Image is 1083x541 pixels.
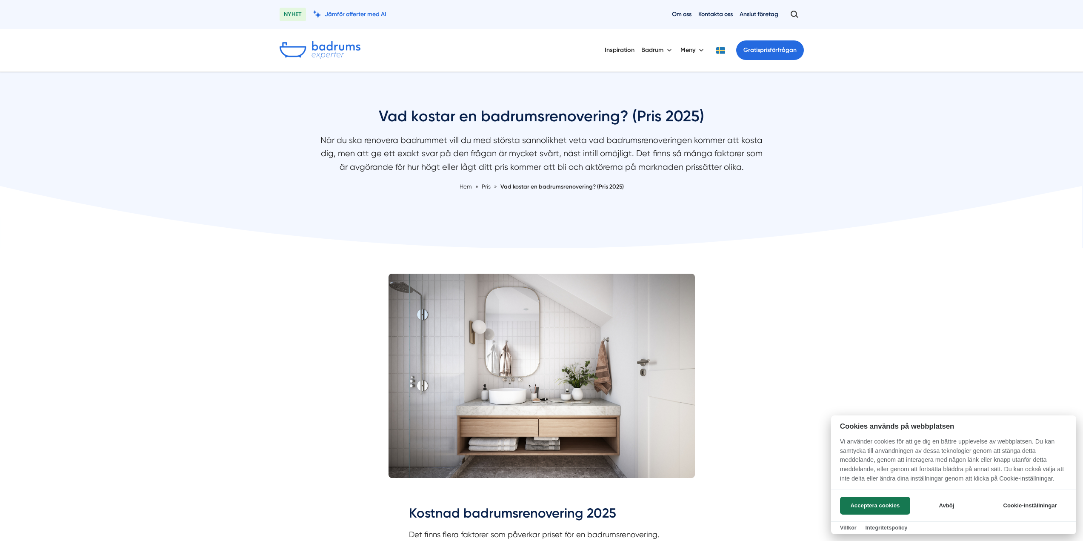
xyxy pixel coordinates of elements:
p: Vi använder cookies för att ge dig en bättre upplevelse av webbplatsen. Du kan samtycka till anvä... [831,437,1076,489]
button: Cookie-inställningar [993,497,1067,515]
h2: Cookies används på webbplatsen [831,422,1076,430]
button: Acceptera cookies [840,497,910,515]
button: Avböj [913,497,980,515]
a: Integritetspolicy [865,524,907,531]
a: Villkor [840,524,857,531]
